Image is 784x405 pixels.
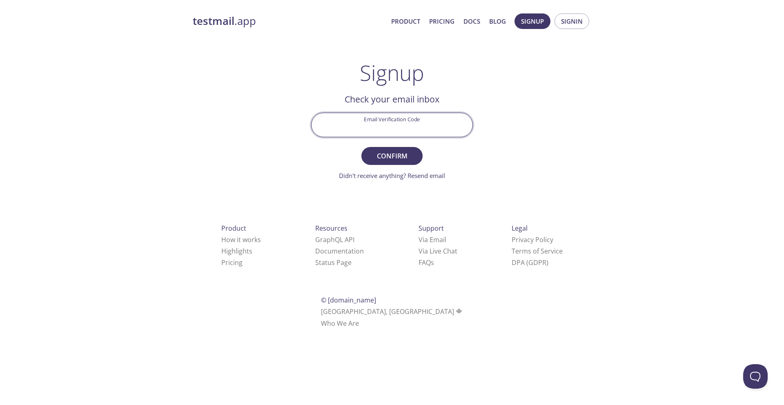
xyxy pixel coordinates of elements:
span: Signup [521,16,544,27]
span: [GEOGRAPHIC_DATA], [GEOGRAPHIC_DATA] [321,307,463,316]
a: Status Page [315,258,352,267]
a: Privacy Policy [512,235,553,244]
h2: Check your email inbox [311,92,473,106]
span: Support [419,224,444,233]
a: Product [391,16,420,27]
a: Terms of Service [512,247,563,256]
button: Signin [555,13,589,29]
a: FAQ [419,258,434,267]
button: Signup [514,13,550,29]
a: Pricing [429,16,454,27]
a: Documentation [315,247,364,256]
span: s [431,258,434,267]
span: Confirm [370,150,414,162]
button: Confirm [361,147,423,165]
span: Legal [512,224,528,233]
iframe: Help Scout Beacon - Open [743,364,768,389]
a: Didn't receive anything? Resend email [339,171,445,180]
span: Product [221,224,246,233]
a: Highlights [221,247,252,256]
h1: Signup [360,60,424,85]
a: Who We Are [321,319,359,328]
a: Via Email [419,235,446,244]
a: DPA (GDPR) [512,258,548,267]
a: testmail.app [193,14,385,28]
a: GraphQL API [315,235,354,244]
span: Resources [315,224,347,233]
span: Signin [561,16,583,27]
a: Blog [489,16,506,27]
a: Via Live Chat [419,247,457,256]
strong: testmail [193,14,234,28]
a: Docs [463,16,480,27]
span: © [DOMAIN_NAME] [321,296,376,305]
a: Pricing [221,258,243,267]
a: How it works [221,235,261,244]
